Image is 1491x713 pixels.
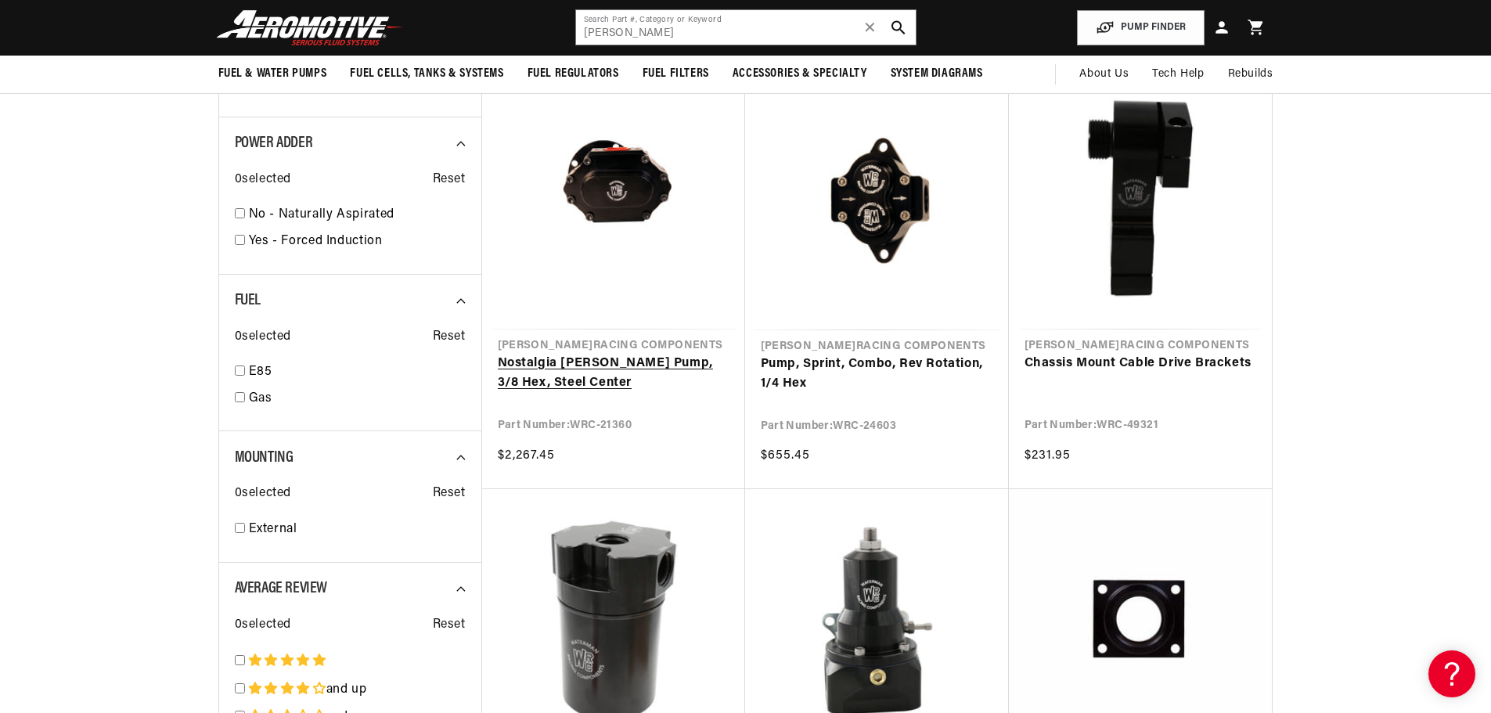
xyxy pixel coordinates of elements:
summary: Rebuilds [1216,56,1285,93]
span: 0 selected [235,615,291,636]
span: Reset [433,484,466,504]
img: Aeromotive [212,9,408,46]
span: Reset [433,327,466,347]
a: Pump, Sprint, Combo, Rev Rotation, 1/4 Hex [761,355,993,394]
input: Search by Part Number, Category or Keyword [576,10,916,45]
span: 0 selected [235,327,291,347]
button: PUMP FINDER [1077,10,1205,45]
span: System Diagrams [891,66,983,82]
span: Reset [433,170,466,190]
span: Fuel Filters [643,66,709,82]
summary: Fuel Regulators [516,56,631,92]
span: ✕ [863,15,877,40]
span: Fuel Regulators [528,66,619,82]
span: Reset [433,615,466,636]
span: Fuel Cells, Tanks & Systems [350,66,503,82]
a: No - Naturally Aspirated [249,205,466,225]
a: External [249,520,466,540]
summary: Fuel Cells, Tanks & Systems [338,56,515,92]
span: Tech Help [1152,66,1204,83]
a: Nostalgia [PERSON_NAME] Pump, 3/8 Hex, Steel Center [498,354,729,394]
span: Fuel [235,293,261,308]
a: Yes - Forced Induction [249,232,466,252]
a: Chassis Mount Cable Drive Brackets [1025,354,1256,374]
span: Average Review [235,581,327,596]
span: 0 selected [235,484,291,504]
span: Accessories & Specialty [733,66,867,82]
summary: Accessories & Specialty [721,56,879,92]
a: E85 [249,362,466,383]
span: Fuel & Water Pumps [218,66,327,82]
span: 0 selected [235,170,291,190]
button: search button [881,10,916,45]
summary: Fuel & Water Pumps [207,56,339,92]
span: and up [326,683,367,696]
a: Gas [249,389,466,409]
a: About Us [1068,56,1140,93]
span: Power Adder [235,135,313,151]
summary: Tech Help [1140,56,1215,93]
span: About Us [1079,68,1129,80]
summary: System Diagrams [879,56,995,92]
span: Rebuilds [1228,66,1273,83]
summary: Fuel Filters [631,56,721,92]
span: Mounting [235,450,294,466]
